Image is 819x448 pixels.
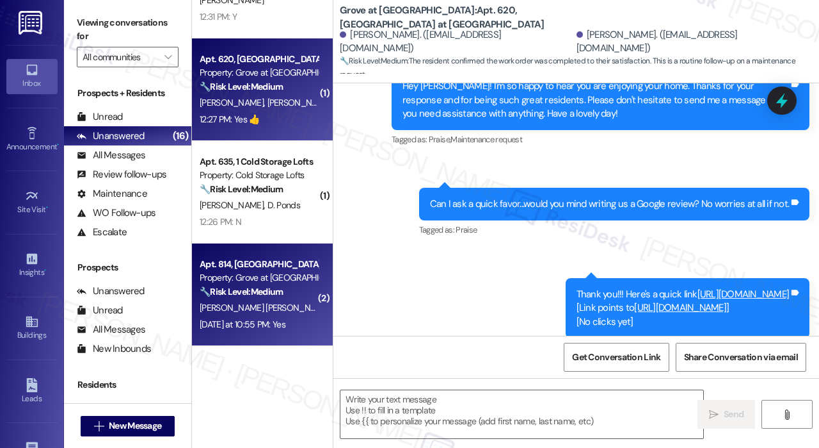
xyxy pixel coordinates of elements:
div: Prospects + Residents [64,87,191,100]
div: New Inbounds [77,342,151,356]
div: [DATE] at 10:55 PM: Yes [200,319,285,330]
a: [URL][DOMAIN_NAME] [697,288,790,301]
span: D. Ponds [267,199,300,211]
div: Unread [77,110,123,124]
button: Get Conversation Link [564,343,669,372]
span: • [46,203,48,212]
div: Can I ask a quick favor...would you mind writing us a Google review? No worries at all if not. [430,197,790,211]
div: Unanswered [77,285,145,298]
div: Thank you!!! Here's a quick link [Link points to ] [No clicks yet] [576,288,790,329]
div: Property: Grove at [GEOGRAPHIC_DATA] [200,271,318,285]
i:  [709,410,719,420]
div: 12:26 PM: N [200,216,241,228]
div: 12:27 PM: Yes 👍 [200,113,260,125]
span: Send [724,408,743,421]
span: Share Conversation via email [684,351,798,364]
div: Maintenance [77,187,147,201]
div: Apt. 814, [GEOGRAPHIC_DATA] at [GEOGRAPHIC_DATA] [200,258,318,271]
input: All communities [83,47,158,67]
div: Escalate [77,226,127,239]
span: • [57,140,59,149]
span: Maintenance request [450,134,522,145]
i:  [94,421,104,431]
a: Inbox [6,59,58,94]
div: Tagged as: [392,130,809,149]
span: [PERSON_NAME] [PERSON_NAME] [200,302,330,313]
span: : The resident confirmed the work order was completed to their satisfaction. This is a routine fo... [340,54,819,82]
strong: 🔧 Risk Level: Medium [200,183,283,195]
div: All Messages [77,149,145,162]
div: Review follow-ups [77,168,166,181]
span: New Message [109,419,161,433]
span: Get Conversation Link [572,351,660,364]
span: [PERSON_NAME] [200,97,267,108]
label: Viewing conversations for [77,13,179,47]
div: [PERSON_NAME]. ([EMAIL_ADDRESS][DOMAIN_NAME]) [576,28,810,56]
div: Hey [PERSON_NAME]! I'm so happy to hear you are enjoying your home. Thanks for your response and ... [402,79,789,120]
div: Property: Cold Storage Lofts [200,169,318,182]
a: Leads [6,374,58,409]
a: Insights • [6,248,58,283]
div: All Messages [77,323,145,336]
div: Apt. 620, [GEOGRAPHIC_DATA] at [GEOGRAPHIC_DATA] [200,53,318,66]
button: Send [697,400,755,429]
a: Buildings [6,311,58,345]
button: Share Conversation via email [676,343,806,372]
button: New Message [81,416,175,436]
b: Grove at [GEOGRAPHIC_DATA]: Apt. 620, [GEOGRAPHIC_DATA] at [GEOGRAPHIC_DATA] [340,4,596,31]
div: Prospects [64,261,191,274]
div: WO Follow-ups [77,206,155,220]
strong: 🔧 Risk Level: Medium [200,81,283,92]
img: ResiDesk Logo [19,11,45,35]
div: Unanswered [77,129,145,143]
span: [PERSON_NAME] [200,199,267,211]
div: 12:31 PM: Y [200,11,237,22]
div: Tagged as: [419,220,810,239]
div: Property: Grove at [GEOGRAPHIC_DATA] [200,66,318,79]
strong: 🔧 Risk Level: Medium [200,286,283,297]
div: [PERSON_NAME]. ([EMAIL_ADDRESS][DOMAIN_NAME]) [340,28,573,56]
a: Site Visit • [6,185,58,220]
div: Unread [77,304,123,317]
div: Apt. 635, 1 Cold Storage Lofts [200,155,318,169]
span: Praise [456,224,477,235]
div: (16) [170,126,191,146]
i:  [164,52,171,62]
div: Unread [77,401,123,415]
span: Praise , [429,134,450,145]
span: [PERSON_NAME] [267,97,331,108]
div: Residents [64,378,191,392]
span: • [44,266,46,275]
strong: 🔧 Risk Level: Medium [340,56,408,66]
i:  [782,410,791,420]
a: [URL][DOMAIN_NAME] [634,301,726,314]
